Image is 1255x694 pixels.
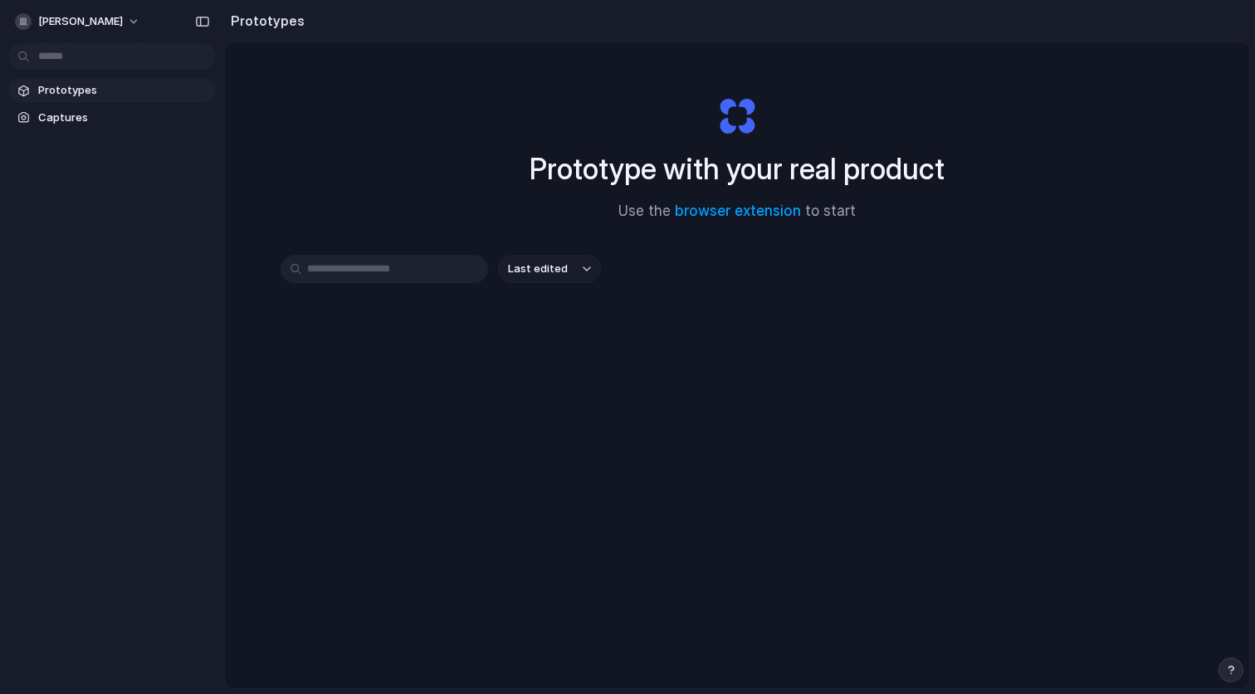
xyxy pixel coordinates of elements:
[8,78,216,103] a: Prototypes
[38,110,209,126] span: Captures
[38,82,209,99] span: Prototypes
[8,105,216,130] a: Captures
[530,147,945,191] h1: Prototype with your real product
[8,8,149,35] button: [PERSON_NAME]
[224,11,305,31] h2: Prototypes
[38,13,123,30] span: [PERSON_NAME]
[675,203,801,219] a: browser extension
[498,255,601,283] button: Last edited
[618,201,856,222] span: Use the to start
[508,261,568,277] span: Last edited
